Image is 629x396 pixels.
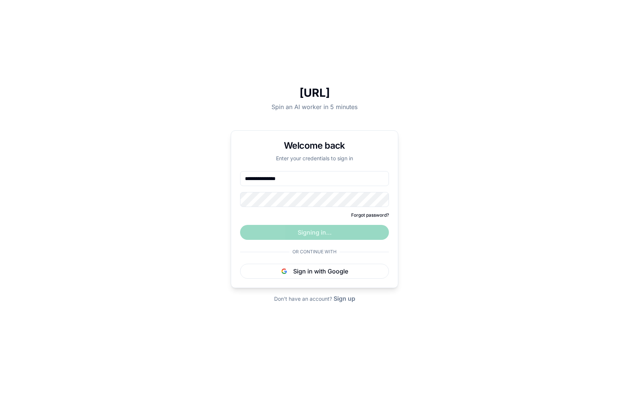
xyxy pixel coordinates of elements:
[274,294,355,303] div: Don't have an account?
[240,140,389,152] h1: Welcome back
[351,212,389,218] button: Forgot password?
[231,102,398,111] p: Spin an AI worker in 5 minutes
[240,264,389,279] button: Sign in with Google
[240,155,389,162] p: Enter your credentials to sign in
[334,294,355,303] button: Sign up
[231,86,398,99] h1: [URL]
[289,249,340,255] span: Or continue with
